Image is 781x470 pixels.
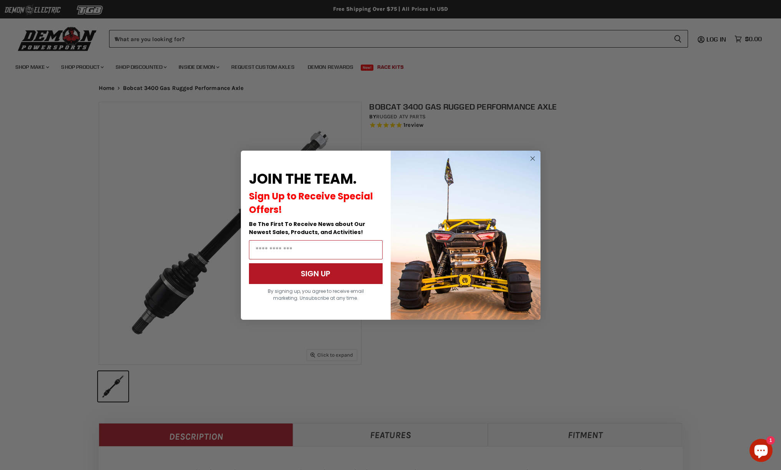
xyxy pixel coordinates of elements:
button: SIGN UP [249,263,383,284]
button: Close dialog [528,154,537,163]
span: Be The First To Receive News about Our Newest Sales, Products, and Activities! [249,220,365,236]
inbox-online-store-chat: Shopify online store chat [747,439,775,464]
span: JOIN THE TEAM. [249,169,357,189]
span: By signing up, you agree to receive email marketing. Unsubscribe at any time. [268,288,364,301]
input: Email Address [249,240,383,259]
span: Sign Up to Receive Special Offers! [249,190,373,216]
img: a9095488-b6e7-41ba-879d-588abfab540b.jpeg [391,151,541,320]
